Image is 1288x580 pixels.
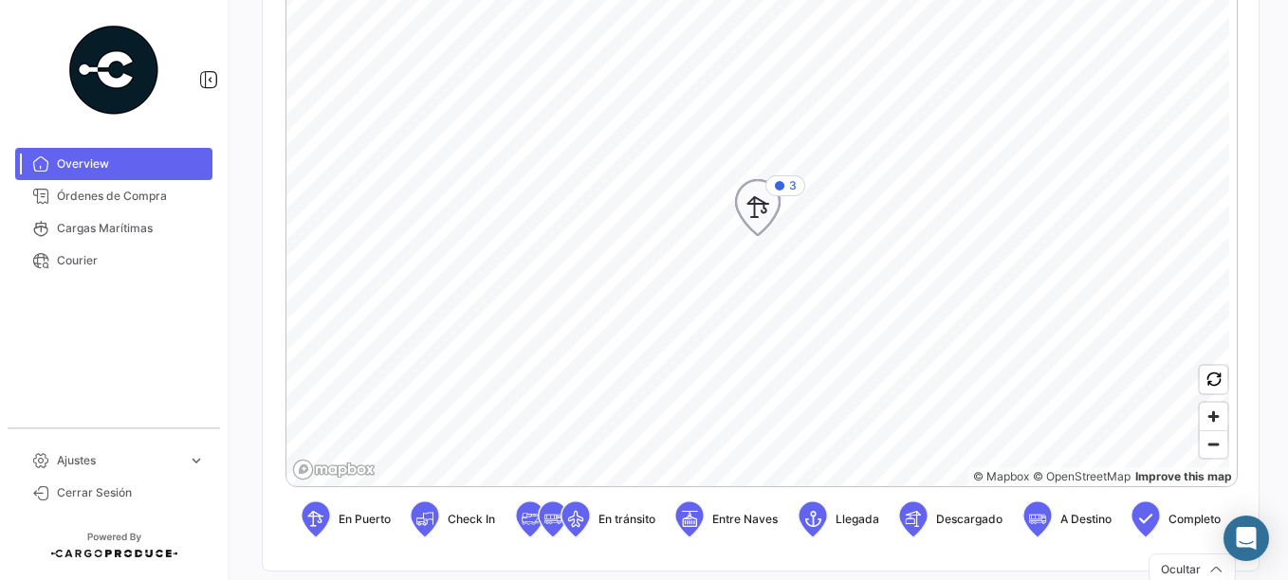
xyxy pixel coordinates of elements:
a: Mapbox [973,469,1029,483]
span: Completo [1168,511,1221,528]
a: OpenStreetMap [1033,469,1131,483]
button: Zoom out [1200,430,1227,458]
span: expand_more [188,452,205,469]
span: Ajustes [57,452,180,469]
a: Órdenes de Compra [15,180,212,212]
span: Zoom out [1200,431,1227,458]
span: 3 [789,177,797,194]
img: powered-by.png [66,23,161,118]
span: En Puerto [339,511,391,528]
div: Abrir Intercom Messenger [1224,516,1269,561]
a: Map feedback [1135,469,1232,483]
span: Cargas Marítimas [57,220,205,237]
div: Map marker [735,179,781,236]
a: Mapbox logo [292,459,376,480]
span: Órdenes de Compra [57,188,205,205]
span: Check In [448,511,495,528]
button: Zoom in [1200,403,1227,430]
span: Overview [57,155,205,172]
span: Llegada [836,511,879,528]
span: En tránsito [598,511,655,528]
span: Cerrar Sesión [57,484,205,501]
span: Descargado [936,511,1003,528]
span: A Destino [1060,511,1112,528]
span: Entre Naves [712,511,778,528]
a: Cargas Marítimas [15,212,212,245]
a: Courier [15,245,212,277]
span: Courier [57,252,205,269]
a: Overview [15,148,212,180]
